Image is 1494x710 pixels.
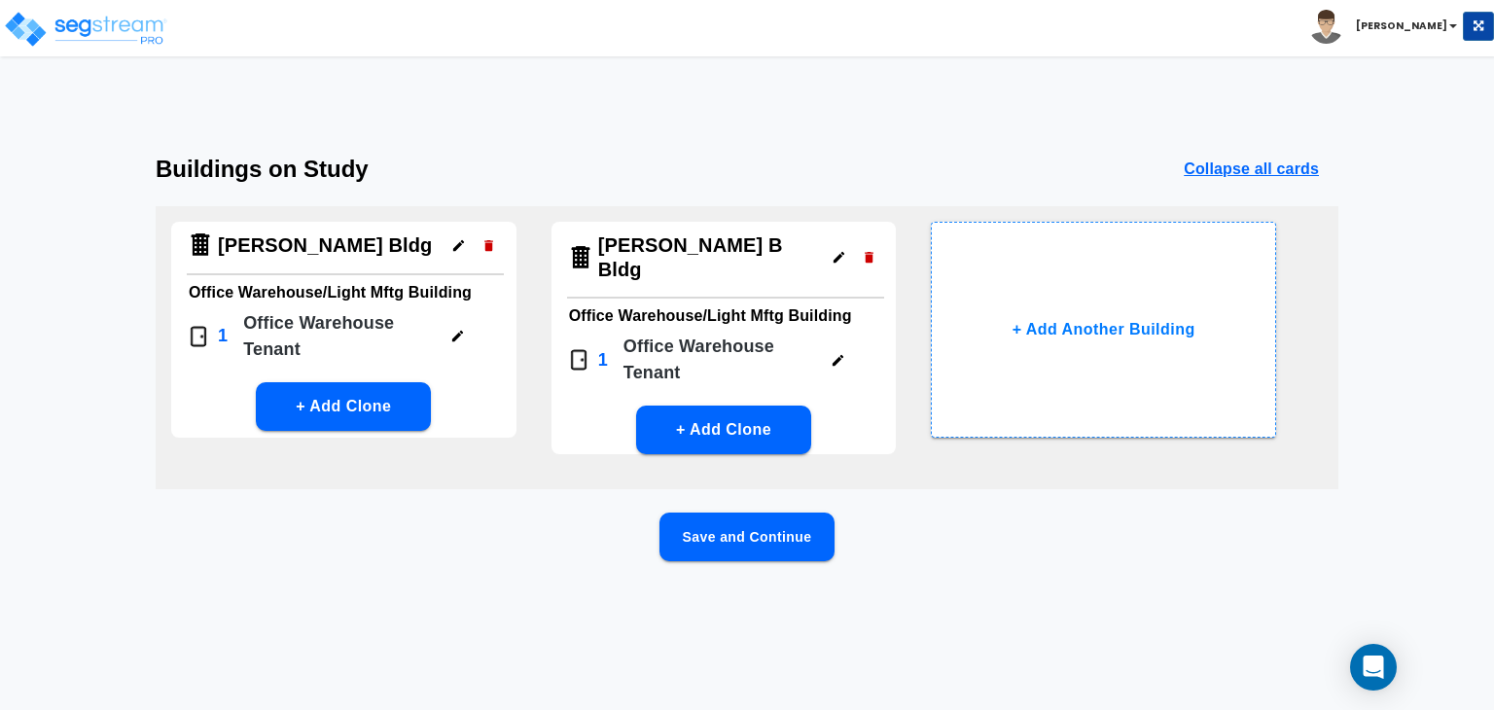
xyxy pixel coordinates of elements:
img: Building Icon [187,231,214,259]
p: 1 [598,347,608,373]
button: + Add Clone [636,406,811,454]
img: Building Icon [567,244,594,271]
img: Door Icon [187,325,210,348]
div: Open Intercom Messenger [1350,644,1397,691]
button: + Add Another Building [931,222,1276,438]
h3: Buildings on Study [156,156,369,183]
p: Collapse all cards [1184,158,1319,181]
h4: [PERSON_NAME] B Bldg [598,233,820,281]
h6: Office Warehouse/Light Mftg Building [569,302,879,330]
p: Office Warehouse Tenant [243,310,435,363]
p: Office Warehouse Tenant [623,334,815,386]
button: Save and Continue [659,513,835,561]
b: [PERSON_NAME] [1356,18,1447,33]
img: avatar.png [1309,10,1343,44]
img: logo_pro_r.png [3,10,168,49]
h6: Office Warehouse/Light Mftg Building [189,279,499,306]
img: Door Icon [567,348,590,372]
h4: [PERSON_NAME] Bldg [218,233,432,258]
button: + Add Clone [256,382,431,431]
p: 1 [218,323,228,349]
